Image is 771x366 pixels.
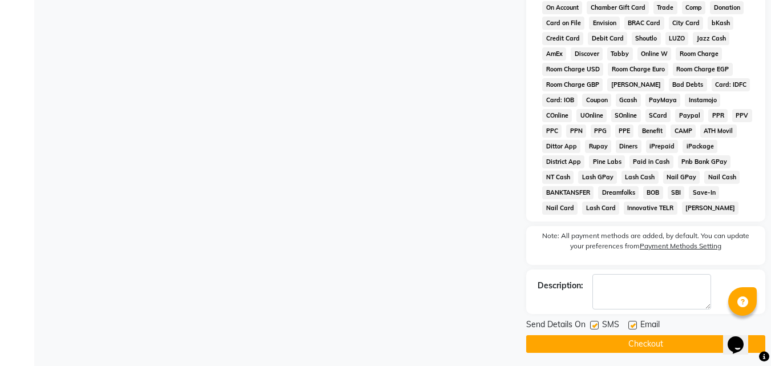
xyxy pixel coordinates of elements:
span: Card: IOB [542,94,578,107]
span: BRAC Card [624,17,664,30]
span: PPE [615,124,634,138]
span: bKash [708,17,733,30]
span: Lash Cash [621,171,659,184]
span: BANKTANSFER [542,186,594,199]
span: Online W [637,47,672,61]
span: Envision [589,17,620,30]
span: Pnb Bank GPay [678,155,731,168]
span: Jazz Cash [693,32,729,45]
span: Lash Card [582,202,619,215]
span: On Account [542,1,582,14]
span: BOB [643,186,663,199]
label: Payment Methods Setting [640,241,721,251]
span: CAMP [671,124,696,138]
span: Send Details On [526,319,586,333]
span: [PERSON_NAME] [682,202,739,215]
button: Checkout [526,335,765,353]
span: Trade [653,1,677,14]
span: AmEx [542,47,566,61]
span: PPV [732,109,752,122]
span: Room Charge USD [542,63,603,76]
span: Pine Labs [589,155,625,168]
span: PPG [591,124,611,138]
span: Diners [616,140,641,153]
span: Coupon [582,94,611,107]
span: Gcash [616,94,641,107]
span: Credit Card [542,32,583,45]
label: Note: All payment methods are added, by default. You can update your preferences from [538,231,754,256]
span: Rupay [585,140,611,153]
span: District App [542,155,584,168]
span: Bad Debts [669,78,707,91]
span: Nail Cash [704,171,740,184]
span: Card on File [542,17,584,30]
span: Tabby [607,47,633,61]
span: [PERSON_NAME] [607,78,664,91]
span: Nail Card [542,202,578,215]
span: UOnline [576,109,607,122]
span: Room Charge Euro [608,63,668,76]
span: Innovative TELR [624,202,677,215]
span: Instamojo [685,94,720,107]
span: COnline [542,109,572,122]
div: Description: [538,280,583,292]
span: SMS [602,319,619,333]
span: Dreamfolks [598,186,639,199]
span: Shoutlo [632,32,661,45]
span: PPN [566,124,586,138]
span: Dittor App [542,140,580,153]
span: LUZO [665,32,689,45]
span: NT Cash [542,171,574,184]
span: SCard [645,109,671,122]
iframe: chat widget [723,320,760,355]
span: Debit Card [588,32,627,45]
span: ATH Movil [700,124,737,138]
span: iPackage [683,140,717,153]
span: Chamber Gift Card [587,1,649,14]
span: iPrepaid [646,140,679,153]
span: Room Charge [676,47,722,61]
span: PPC [542,124,562,138]
span: Room Charge GBP [542,78,603,91]
span: Room Charge EGP [673,63,733,76]
span: Donation [710,1,744,14]
span: Paypal [675,109,704,122]
span: PPR [708,109,728,122]
span: PayMaya [645,94,681,107]
span: Card: IDFC [712,78,750,91]
span: SBI [668,186,685,199]
span: City Card [669,17,704,30]
span: Comp [682,1,706,14]
span: Paid in Cash [629,155,673,168]
span: SOnline [611,109,641,122]
span: Lash GPay [578,171,617,184]
span: Benefit [638,124,666,138]
span: Email [640,319,660,333]
span: Discover [571,47,603,61]
span: Save-In [689,186,719,199]
span: Nail GPay [663,171,700,184]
